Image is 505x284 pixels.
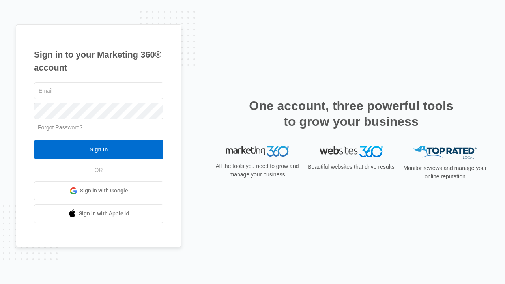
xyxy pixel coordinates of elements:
[34,204,163,223] a: Sign in with Apple Id
[401,164,489,181] p: Monitor reviews and manage your online reputation
[226,146,289,157] img: Marketing 360
[34,140,163,159] input: Sign In
[307,163,395,171] p: Beautiful websites that drive results
[79,209,129,218] span: Sign in with Apple Id
[247,98,456,129] h2: One account, three powerful tools to grow your business
[34,181,163,200] a: Sign in with Google
[320,146,383,157] img: Websites 360
[413,146,477,159] img: Top Rated Local
[34,82,163,99] input: Email
[89,166,108,174] span: OR
[80,187,128,195] span: Sign in with Google
[38,124,83,131] a: Forgot Password?
[213,162,301,179] p: All the tools you need to grow and manage your business
[34,48,163,74] h1: Sign in to your Marketing 360® account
